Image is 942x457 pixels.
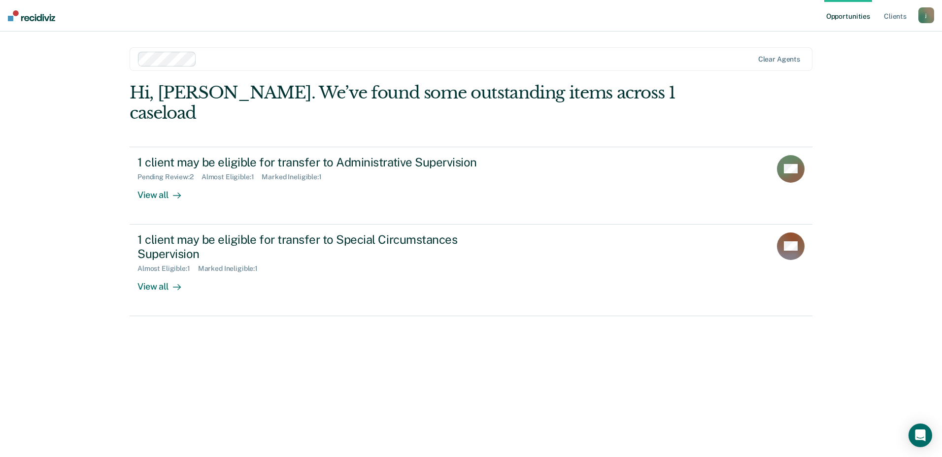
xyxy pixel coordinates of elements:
[202,173,262,181] div: Almost Eligible : 1
[198,264,266,273] div: Marked Ineligible : 1
[137,232,483,261] div: 1 client may be eligible for transfer to Special Circumstances Supervision
[137,181,193,200] div: View all
[918,7,934,23] button: j
[130,83,676,123] div: Hi, [PERSON_NAME]. We’ve found some outstanding items across 1 caseload
[908,424,932,447] div: Open Intercom Messenger
[758,55,800,64] div: Clear agents
[137,264,198,273] div: Almost Eligible : 1
[130,225,812,316] a: 1 client may be eligible for transfer to Special Circumstances SupervisionAlmost Eligible:1Marked...
[130,147,812,225] a: 1 client may be eligible for transfer to Administrative SupervisionPending Review:2Almost Eligibl...
[137,155,483,169] div: 1 client may be eligible for transfer to Administrative Supervision
[137,173,202,181] div: Pending Review : 2
[262,173,329,181] div: Marked Ineligible : 1
[8,10,55,21] img: Recidiviz
[137,273,193,292] div: View all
